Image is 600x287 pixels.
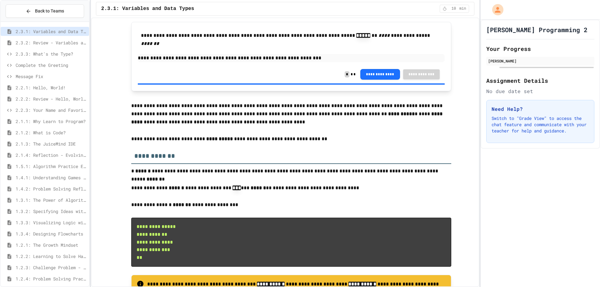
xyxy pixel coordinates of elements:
[486,2,505,17] div: My Account
[16,96,87,102] span: 2.2.2: Review - Hello, World!
[486,44,594,53] h2: Your Progress
[35,8,64,14] span: Back to Teams
[449,6,459,11] span: 10
[16,186,87,192] span: 1.4.2: Problem Solving Reflection
[16,163,87,170] span: 1.5.1: Algorithm Practice Exercises
[16,51,87,57] span: 2.3.3: What's the Type?
[101,5,194,12] span: 2.3.1: Variables and Data Types
[16,264,87,271] span: 1.2.3: Challenge Problem - The Bridge
[488,58,592,64] div: [PERSON_NAME]
[16,197,87,203] span: 1.3.1: The Power of Algorithms
[16,174,87,181] span: 1.4.1: Understanding Games with Flowcharts
[16,39,87,46] span: 2.3.2: Review - Variables and Data Types
[16,152,87,158] span: 2.1.4: Reflection - Evolving Technology
[486,87,594,95] div: No due date set
[486,25,587,34] h1: [PERSON_NAME] Programming 2
[492,115,589,134] p: Switch to "Grade View" to access the chat feature and communicate with your teacher for help and ...
[492,105,589,113] h3: Need Help?
[16,208,87,215] span: 1.3.2: Specifying Ideas with Pseudocode
[16,129,87,136] span: 2.1.2: What is Code?
[16,107,87,113] span: 2.2.3: Your Name and Favorite Movie
[16,275,87,282] span: 1.2.4: Problem Solving Practice
[16,118,87,125] span: 2.1.1: Why Learn to Program?
[16,28,87,35] span: 2.3.1: Variables and Data Types
[16,84,87,91] span: 2.2.1: Hello, World!
[16,141,87,147] span: 2.1.3: The JuiceMind IDE
[486,76,594,85] h2: Assignment Details
[16,253,87,260] span: 1.2.2: Learning to Solve Hard Problems
[16,242,87,248] span: 1.2.1: The Growth Mindset
[16,219,87,226] span: 1.3.3: Visualizing Logic with Flowcharts
[16,62,87,68] span: Complete the Greeting
[459,6,466,11] span: min
[16,230,87,237] span: 1.3.4: Designing Flowcharts
[16,73,87,80] span: Message Fix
